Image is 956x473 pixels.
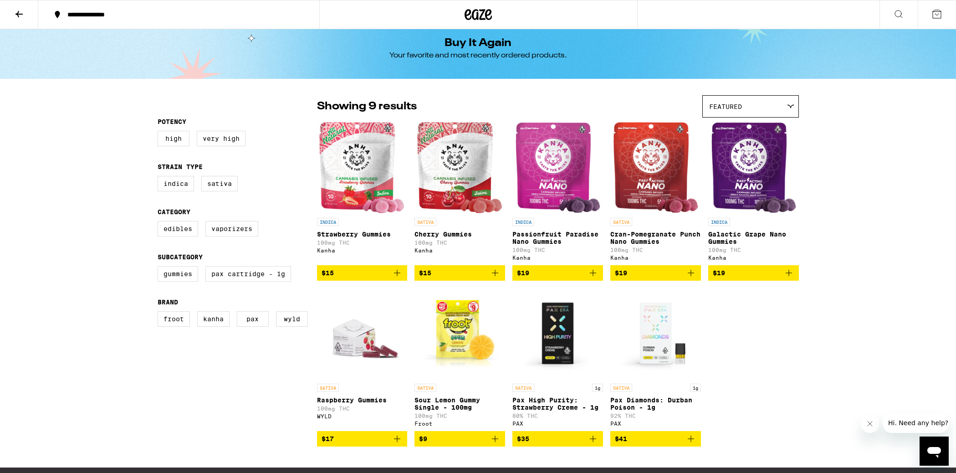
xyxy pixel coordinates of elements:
[419,435,427,442] span: $9
[317,384,339,392] p: SATIVA
[389,51,567,61] div: Your favorite and most recently ordered products.
[317,288,408,431] a: Open page for Raspberry Gummies from WYLD
[711,122,796,213] img: Kanha - Galactic Grape Nano Gummies
[276,311,308,327] label: WYLD
[414,421,505,427] div: Froot
[445,38,511,49] h1: Buy It Again
[610,122,701,265] a: Open page for Cran-Pomegranate Punch Nano Gummies from Kanha
[610,288,701,431] a: Open page for Pax Diamonds: Durban Poison - 1g from PAX
[613,122,698,213] img: Kanha - Cran-Pomegranate Punch Nano Gummies
[512,231,603,245] p: Passionfruit Paradise Nano Gummies
[610,384,632,392] p: SATIVA
[708,255,799,261] div: Kanha
[158,131,189,146] label: High
[158,311,190,327] label: Froot
[237,311,269,327] label: PAX
[319,122,404,213] img: Kanha - Strawberry Gummies
[610,396,701,411] p: Pax Diamonds: Durban Poison - 1g
[512,265,603,281] button: Add to bag
[512,255,603,261] div: Kanha
[512,413,603,419] p: 80% THC
[317,396,408,404] p: Raspberry Gummies
[158,298,178,306] legend: Brand
[414,240,505,246] p: 100mg THC
[920,437,949,466] iframe: Button to launch messaging window
[158,266,198,282] label: Gummies
[610,265,701,281] button: Add to bag
[317,265,408,281] button: Add to bag
[317,406,408,411] p: 100mg THC
[512,122,603,265] a: Open page for Passionfruit Paradise Nano Gummies from Kanha
[317,99,417,114] p: Showing 9 results
[414,122,505,265] a: Open page for Cherry Gummies from Kanha
[610,255,701,261] div: Kanha
[517,269,529,277] span: $19
[610,431,701,447] button: Add to bag
[414,231,505,238] p: Cherry Gummies
[517,435,529,442] span: $35
[317,413,408,419] div: WYLD
[158,208,190,216] legend: Category
[610,218,632,226] p: SATIVA
[512,288,603,431] a: Open page for Pax High Purity: Strawberry Creme - 1g from PAX
[512,421,603,427] div: PAX
[414,265,505,281] button: Add to bag
[708,231,799,245] p: Galactic Grape Nano Gummies
[322,435,334,442] span: $17
[515,122,600,213] img: Kanha - Passionfruit Paradise Nano Gummies
[414,288,505,379] img: Froot - Sour Lemon Gummy Single - 100mg
[158,221,198,236] label: Edibles
[592,384,603,392] p: 1g
[317,247,408,253] div: Kanha
[708,218,730,226] p: INDICA
[414,431,505,447] button: Add to bag
[512,396,603,411] p: Pax High Purity: Strawberry Creme - 1g
[414,247,505,253] div: Kanha
[512,384,534,392] p: SATIVA
[201,176,238,191] label: Sativa
[317,218,339,226] p: INDICA
[322,269,334,277] span: $15
[610,247,701,253] p: 100mg THC
[861,415,879,433] iframe: Close message
[317,431,408,447] button: Add to bag
[197,131,245,146] label: Very High
[512,431,603,447] button: Add to bag
[414,396,505,411] p: Sour Lemon Gummy Single - 100mg
[317,240,408,246] p: 100mg THC
[158,176,194,191] label: Indica
[713,269,725,277] span: $19
[708,265,799,281] button: Add to bag
[158,253,203,261] legend: Subcategory
[414,384,436,392] p: SATIVA
[414,218,436,226] p: SATIVA
[317,288,408,379] img: WYLD - Raspberry Gummies
[615,435,627,442] span: $41
[414,288,505,431] a: Open page for Sour Lemon Gummy Single - 100mg from Froot
[205,221,258,236] label: Vaporizers
[317,122,408,265] a: Open page for Strawberry Gummies from Kanha
[610,421,701,427] div: PAX
[615,269,627,277] span: $19
[708,247,799,253] p: 100mg THC
[708,122,799,265] a: Open page for Galactic Grape Nano Gummies from Kanha
[512,288,603,379] img: PAX - Pax High Purity: Strawberry Creme - 1g
[690,384,701,392] p: 1g
[512,247,603,253] p: 100mg THC
[419,269,431,277] span: $15
[197,311,230,327] label: Kanha
[158,118,186,125] legend: Potency
[610,413,701,419] p: 92% THC
[610,231,701,245] p: Cran-Pomegranate Punch Nano Gummies
[883,413,949,433] iframe: Message from company
[610,288,701,379] img: PAX - Pax Diamonds: Durban Poison - 1g
[317,231,408,238] p: Strawberry Gummies
[417,122,502,213] img: Kanha - Cherry Gummies
[414,413,505,419] p: 100mg THC
[512,218,534,226] p: INDICA
[709,103,742,110] span: Featured
[158,163,203,170] legend: Strain Type
[205,266,291,282] label: PAX Cartridge - 1g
